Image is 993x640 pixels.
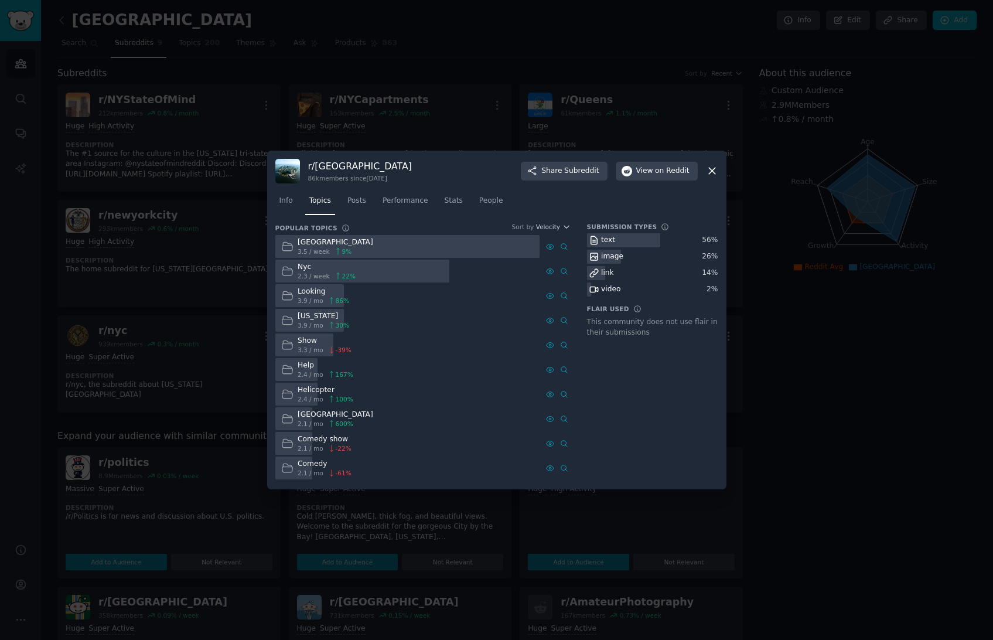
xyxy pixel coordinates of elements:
div: 56 % [702,235,718,246]
span: 30 % [336,321,349,329]
span: 2.4 / mo [298,395,323,403]
span: Info [279,196,293,206]
h3: Flair Used [587,305,629,313]
img: manhattan [275,159,300,183]
div: 14 % [702,268,718,278]
span: -61 % [336,469,352,477]
div: Comedy show [298,434,352,445]
span: 3.9 / mo [298,297,323,305]
span: 3.9 / mo [298,321,323,329]
span: 3.5 / week [298,247,330,256]
div: video [601,284,620,295]
h3: r/ [GEOGRAPHIC_DATA] [308,160,412,172]
div: Helicopter [298,385,353,396]
a: Posts [343,192,370,216]
div: text [601,235,615,246]
div: This community does not use flair in their submissions [587,317,718,338]
span: People [479,196,503,206]
span: on Reddit [655,166,689,176]
div: Sort by [512,223,534,231]
span: -39 % [336,346,352,354]
span: 2.3 / week [298,272,330,280]
span: Posts [347,196,366,206]
button: ShareSubreddit [521,162,607,181]
span: 86 % [336,297,349,305]
span: 2.1 / mo [298,420,323,428]
a: People [475,192,507,216]
span: 100 % [336,395,353,403]
div: 26 % [702,251,718,262]
span: View [636,166,690,176]
span: 167 % [336,370,353,379]
a: Topics [305,192,335,216]
div: link [601,268,614,278]
div: image [601,251,623,262]
span: Velocity [536,223,560,231]
h3: Submission Types [587,223,657,231]
span: -22 % [336,444,352,452]
div: Nyc [298,262,356,273]
span: 22 % [342,272,356,280]
span: 3.3 / mo [298,346,323,354]
span: Subreddit [564,166,599,176]
a: Stats [441,192,467,216]
div: Looking [298,287,349,297]
span: Share [541,166,599,176]
h3: Popular Topics [275,224,337,232]
div: [US_STATE] [298,311,349,322]
div: Comedy [298,459,352,469]
span: Performance [383,196,428,206]
div: Help [298,360,353,371]
div: 2 % [707,284,718,295]
div: [GEOGRAPHIC_DATA] [298,237,373,248]
a: Info [275,192,297,216]
span: 2.1 / mo [298,444,323,452]
span: 2.1 / mo [298,469,323,477]
button: Viewon Reddit [616,162,698,181]
div: Show [298,336,352,346]
span: 2.4 / mo [298,370,323,379]
div: [GEOGRAPHIC_DATA] [298,410,373,420]
div: 86k members since [DATE] [308,174,412,182]
span: 9 % [342,247,352,256]
span: Stats [445,196,463,206]
button: Velocity [536,223,571,231]
a: Performance [378,192,432,216]
span: Topics [309,196,331,206]
span: 600 % [336,420,353,428]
